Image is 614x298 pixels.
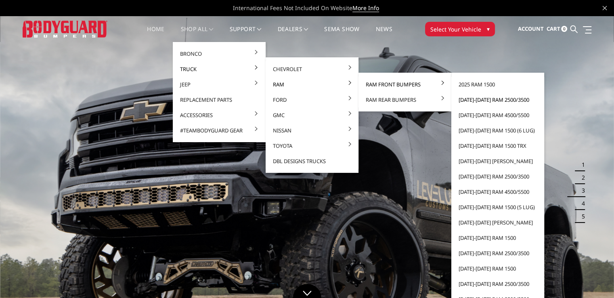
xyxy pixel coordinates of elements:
[455,215,541,230] a: [DATE]-[DATE] [PERSON_NAME]
[269,77,355,92] a: Ram
[269,153,355,169] a: DBL Designs Trucks
[269,138,355,153] a: Toyota
[518,18,543,40] a: Account
[577,197,585,210] button: 4 of 5
[577,210,585,223] button: 5 of 5
[430,25,481,34] span: Select Your Vehicle
[176,77,262,92] a: Jeep
[455,169,541,184] a: [DATE]-[DATE] Ram 2500/3500
[546,25,560,32] span: Cart
[176,107,262,123] a: Accessories
[577,171,585,184] button: 2 of 5
[362,77,448,92] a: Ram Front Bumpers
[269,61,355,77] a: Chevrolet
[455,153,541,169] a: [DATE]-[DATE] [PERSON_NAME]
[324,26,359,42] a: SEMA Show
[455,199,541,215] a: [DATE]-[DATE] Ram 1500 (5 lug)
[455,276,541,292] a: [DATE]-[DATE] Ram 2500/3500
[455,184,541,199] a: [DATE]-[DATE] Ram 4500/5500
[176,61,262,77] a: Truck
[546,18,567,40] a: Cart 0
[278,26,308,42] a: Dealers
[455,123,541,138] a: [DATE]-[DATE] Ram 1500 (6 lug)
[181,26,214,42] a: shop all
[455,230,541,246] a: [DATE]-[DATE] Ram 1500
[176,46,262,61] a: Bronco
[23,21,107,37] img: BODYGUARD BUMPERS
[269,123,355,138] a: Nissan
[455,261,541,276] a: [DATE]-[DATE] Ram 1500
[455,246,541,261] a: [DATE]-[DATE] Ram 2500/3500
[455,107,541,123] a: [DATE]-[DATE] Ram 4500/5500
[352,4,379,12] a: More Info
[293,284,321,298] a: Click to Down
[425,22,495,36] button: Select Your Vehicle
[455,92,541,107] a: [DATE]-[DATE] Ram 2500/3500
[577,158,585,171] button: 1 of 5
[375,26,392,42] a: News
[574,259,614,298] iframe: Chat Widget
[455,77,541,92] a: 2025 Ram 1500
[230,26,262,42] a: Support
[561,26,567,32] span: 0
[487,25,490,33] span: ▾
[147,26,164,42] a: Home
[362,92,448,107] a: Ram Rear Bumpers
[269,92,355,107] a: Ford
[455,138,541,153] a: [DATE]-[DATE] Ram 1500 TRX
[577,184,585,197] button: 3 of 5
[176,123,262,138] a: #TeamBodyguard Gear
[176,92,262,107] a: Replacement Parts
[518,25,543,32] span: Account
[269,107,355,123] a: GMC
